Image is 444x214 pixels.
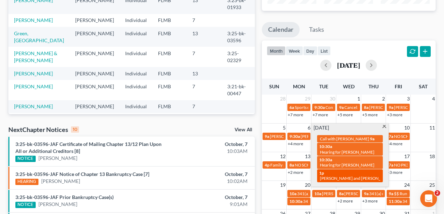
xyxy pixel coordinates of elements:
[152,27,187,47] td: FLMB
[319,83,328,89] span: Tue
[262,22,300,37] a: Calendar
[320,149,374,155] span: Hearing for [PERSON_NAME]
[14,50,57,63] a: [PERSON_NAME] & [PERSON_NAME]
[319,144,332,149] span: 10:30a
[187,113,222,133] td: 7
[120,80,152,100] td: Individual
[152,80,187,100] td: FLMB
[175,141,248,148] div: October, 7
[387,141,402,146] a: +4 more
[152,47,187,67] td: FLMB
[295,105,336,110] span: Sports dress down day
[120,14,152,27] td: Individual
[387,170,402,175] a: +3 more
[175,171,248,178] div: October, 7
[187,80,222,100] td: 7
[406,95,410,103] span: 3
[152,100,187,113] td: FLMB
[70,100,120,113] td: [PERSON_NAME]
[71,126,79,133] div: 10
[187,27,222,47] td: 13
[295,162,318,168] span: NO SCHOOL
[303,22,330,37] a: Tasks
[403,124,410,132] span: 10
[357,95,361,103] span: 1
[387,112,402,117] a: +3 more
[389,199,402,204] span: 11:30a
[394,134,417,139] span: NO SCHOOL
[435,190,440,196] span: 2
[14,30,64,43] a: Green, [GEOGRAPHIC_DATA]
[270,162,296,168] span: Family photos
[304,152,311,161] span: 13
[14,17,53,23] a: [PERSON_NAME]
[320,136,369,141] span: Call with [PERSON_NAME]
[152,67,187,80] td: FLMB
[152,14,187,27] td: FLMB
[297,191,365,196] span: 341(a) meeting for [PERSON_NAME]
[319,157,332,162] span: 10:30a
[279,181,286,189] span: 19
[265,134,269,139] span: 9a
[304,181,311,189] span: 20
[152,113,187,133] td: FLMB
[317,46,331,56] button: list
[222,80,255,100] td: 3:21-bk-00447
[175,148,248,155] div: 10:03AM
[288,141,303,146] a: +4 more
[235,127,252,132] a: View All
[279,95,286,103] span: 28
[337,61,360,69] h2: [DATE]
[337,198,353,204] a: +2 more
[15,179,38,185] div: HEARING
[120,100,152,113] td: Individual
[362,198,378,204] a: +3 more
[120,47,152,67] td: Individual
[325,105,405,110] span: Confirmation hearing for [PERSON_NAME]
[70,14,120,27] td: [PERSON_NAME]
[307,124,311,132] span: 6
[431,95,436,103] span: 4
[14,103,53,109] a: [PERSON_NAME]
[120,113,152,133] td: Individual
[429,152,436,161] span: 18
[187,47,222,67] td: 7
[70,67,120,80] td: [PERSON_NAME]
[389,105,393,110] span: 9a
[419,83,428,89] span: Sat
[222,113,255,133] td: 3:25-bk-03518
[15,202,36,208] div: NOTICE
[289,134,300,139] span: 9:30a
[38,155,77,162] a: [PERSON_NAME]
[344,191,406,196] span: [PERSON_NAME] on-site training
[369,191,437,196] span: 341(a) meeting for [PERSON_NAME]
[14,83,53,89] a: [PERSON_NAME]
[420,190,437,207] iframe: Intercom live chat
[120,27,152,47] td: Individual
[293,83,305,89] span: Mon
[339,105,344,110] span: 9a
[329,95,336,103] span: 30
[279,152,286,161] span: 12
[70,113,120,133] td: [PERSON_NAME]
[337,112,353,117] a: +5 more
[395,83,402,89] span: Fri
[343,83,355,89] span: Wed
[289,105,294,110] span: 6a
[429,124,436,132] span: 11
[15,171,149,177] a: 3:25-bk-03596-JAF Notice of Chapter 13 Bankruptcy Case [7]
[222,27,255,47] td: 3:25-bk-03596
[15,141,162,154] a: 3:25-bk-03596-JAF Certificate of Mailing Chapter 13/12 Plan Upon All or Additional Creditors [8]
[8,125,79,134] div: NextChapter Notices
[70,80,120,100] td: [PERSON_NAME]
[288,170,303,175] a: +2 more
[369,105,440,110] span: [PERSON_NAME] [PHONE_NUMBER]
[187,14,222,27] td: 7
[70,27,120,47] td: [PERSON_NAME]
[304,95,311,103] span: 29
[313,112,328,117] a: +7 more
[429,181,436,189] span: 25
[403,181,410,189] span: 24
[322,191,373,196] span: [PERSON_NAME] Hair appt
[15,156,36,162] div: NOTICE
